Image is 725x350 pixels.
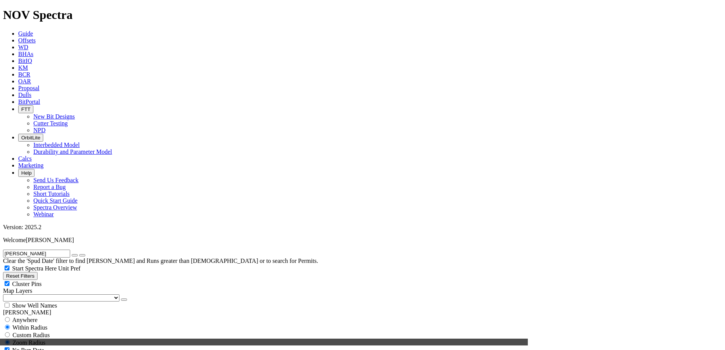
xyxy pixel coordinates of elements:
[5,266,9,270] input: Start Spectra Here
[21,135,40,141] span: OrbitLite
[13,332,50,338] span: Custom Radius
[18,169,35,177] button: Help
[18,71,30,78] a: BCR
[3,250,70,258] input: Search
[18,134,43,142] button: OrbitLite
[33,204,77,211] a: Spectra Overview
[18,44,28,50] a: WD
[33,113,75,120] a: New Bit Designs
[18,105,33,113] button: FTT
[18,64,28,71] a: KM
[18,51,33,57] a: BHAs
[33,142,80,148] a: Interbedded Model
[3,8,722,22] h1: NOV Spectra
[18,155,32,162] a: Calcs
[13,324,47,331] span: Within Radius
[26,237,74,243] span: [PERSON_NAME]
[33,191,70,197] a: Short Tutorials
[33,177,78,183] a: Send Us Feedback
[58,265,80,272] span: Unit Pref
[33,211,54,217] a: Webinar
[21,170,31,176] span: Help
[33,148,112,155] a: Durability and Parameter Model
[3,287,32,294] span: Map Layers
[33,127,46,133] a: NPD
[18,30,33,37] a: Guide
[18,98,40,105] a: BitPortal
[3,272,38,280] button: Reset Filters
[12,317,38,323] span: Anywhere
[33,120,68,127] a: Cutter Testing
[18,92,31,98] a: Dulls
[18,37,36,44] a: Offsets
[12,302,57,309] span: Show Well Names
[21,106,30,112] span: FTT
[18,85,39,91] a: Proposal
[18,162,44,169] a: Marketing
[3,258,318,264] span: Clear the 'Spud Date' filter to find [PERSON_NAME] and Runs greater than [DEMOGRAPHIC_DATA] or to...
[12,265,56,272] span: Start Spectra Here
[33,184,66,190] a: Report a Bug
[3,237,722,244] p: Welcome
[13,339,46,346] span: Zoom Radius
[18,58,32,64] a: BitIQ
[33,197,77,204] a: Quick Start Guide
[18,78,31,84] a: OAR
[3,224,722,231] div: Version: 2025.2
[12,281,42,287] span: Cluster Pins
[3,309,722,316] div: [PERSON_NAME]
